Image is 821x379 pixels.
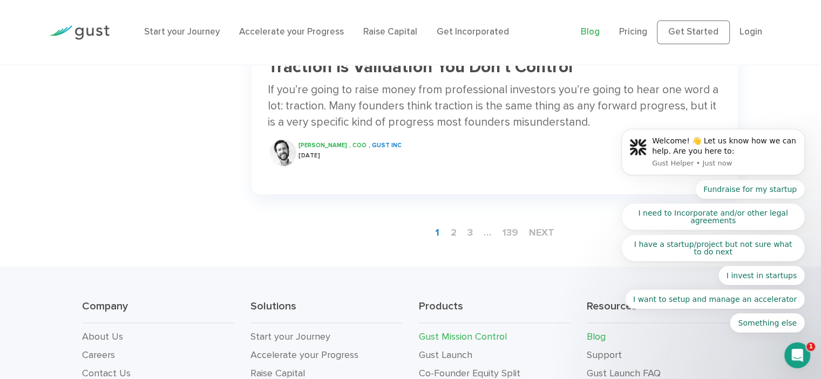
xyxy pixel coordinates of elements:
[446,222,460,242] a: 2
[298,142,347,149] span: [PERSON_NAME]
[269,139,296,166] img: Ryan Nash
[587,299,739,323] h3: Resources
[250,367,305,378] a: Raise Capital
[497,222,522,242] a: 139
[479,222,495,242] span: …
[363,26,417,37] a: Raise Capital
[268,82,722,131] div: If you’re going to raise money from professional investors you’re going to hear one word a lot: t...
[82,367,131,378] a: Contact Us
[268,58,722,77] h3: Traction Is Validation You Don’t Control
[524,222,558,242] a: next
[250,349,358,360] a: Accelerate your Progress
[641,263,821,379] iframe: Chat Widget
[431,222,444,242] span: 1
[82,330,123,342] a: About Us
[418,367,520,378] a: Co-Founder Equity Split
[298,152,320,159] span: [DATE]
[581,26,600,37] a: Blog
[49,25,110,40] img: Gust Logo
[587,349,622,360] a: Support
[418,299,571,323] h3: Products
[250,299,403,323] h3: Solutions
[437,26,509,37] a: Get Incorporated
[418,330,506,342] a: Gust Mission Control
[82,299,234,323] h3: Company
[349,142,367,149] span: , COO
[587,367,661,378] a: Gust Launch FAQ
[641,263,821,379] div: Віджет чату
[587,330,606,342] a: Blog
[369,142,402,149] span: , Gust INC
[250,330,330,342] a: Start your Journey
[144,26,220,37] a: Start your Journey
[418,349,472,360] a: Gust Launch
[82,349,115,360] a: Careers
[463,222,477,242] a: 3
[239,26,344,37] a: Accelerate your Progress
